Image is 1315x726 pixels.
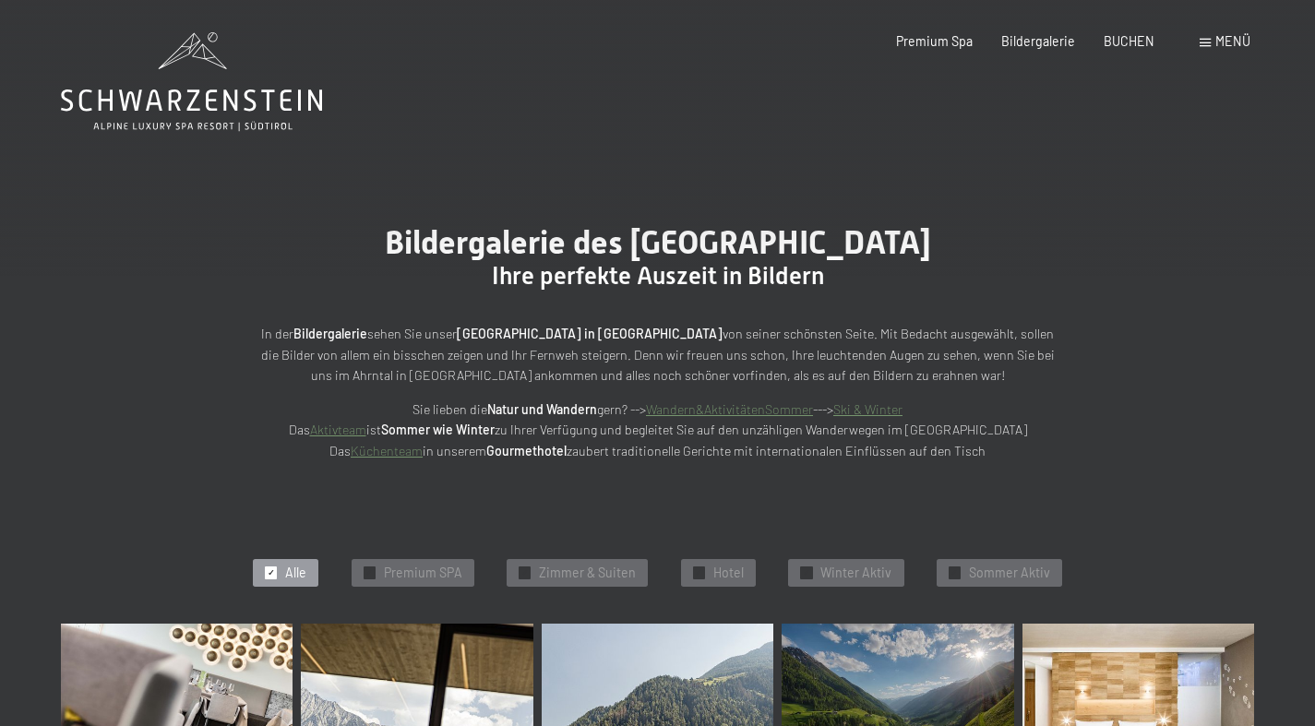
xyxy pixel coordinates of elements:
strong: [GEOGRAPHIC_DATA] in [GEOGRAPHIC_DATA] [457,326,723,341]
strong: Sommer wie Winter [381,422,495,437]
span: ✓ [268,567,275,578]
span: ✓ [803,567,810,578]
strong: Gourmethotel [486,443,567,458]
span: Hotel [713,564,744,582]
span: Premium SPA [384,564,462,582]
a: Ski & Winter [833,401,903,417]
span: Winter Aktiv [820,564,891,582]
a: Bildergalerie [1001,33,1075,49]
strong: Natur und Wandern [487,401,597,417]
span: Zimmer & Suiten [539,564,636,582]
span: ✓ [695,567,702,578]
span: ✓ [521,567,529,578]
a: Wandern&AktivitätenSommer [646,401,813,417]
a: Premium Spa [896,33,973,49]
span: Ihre perfekte Auszeit in Bildern [492,262,824,290]
a: Küchenteam [351,443,423,458]
strong: Bildergalerie [293,326,367,341]
span: Alle [285,564,306,582]
p: In der sehen Sie unser von seiner schönsten Seite. Mit Bedacht ausgewählt, sollen die Bilder von ... [252,324,1064,387]
span: ✓ [365,567,373,578]
p: Sie lieben die gern? --> ---> Das ist zu Ihrer Verfügung und begleitet Sie auf den unzähligen Wan... [252,399,1064,462]
span: Bildergalerie des [GEOGRAPHIC_DATA] [385,223,931,261]
span: Sommer Aktiv [969,564,1050,582]
span: ✓ [950,567,958,578]
span: Menü [1215,33,1250,49]
a: Aktivteam [310,422,366,437]
a: BUCHEN [1104,33,1154,49]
